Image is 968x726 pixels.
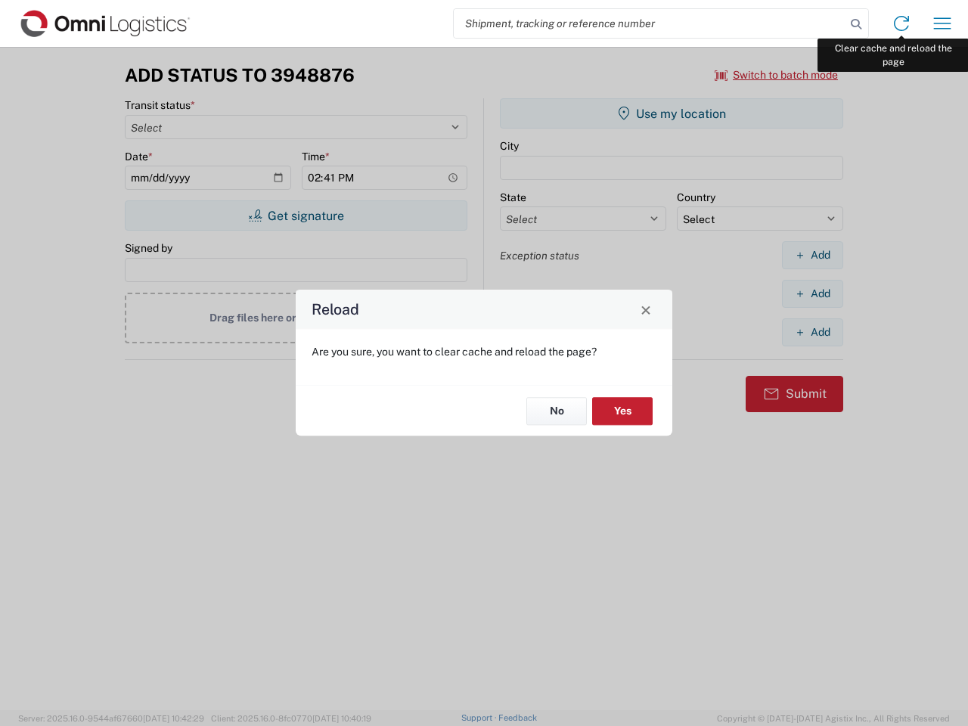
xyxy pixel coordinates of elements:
button: Close [635,299,656,320]
button: No [526,397,587,425]
input: Shipment, tracking or reference number [454,9,845,38]
button: Yes [592,397,653,425]
p: Are you sure, you want to clear cache and reload the page? [312,345,656,358]
h4: Reload [312,299,359,321]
